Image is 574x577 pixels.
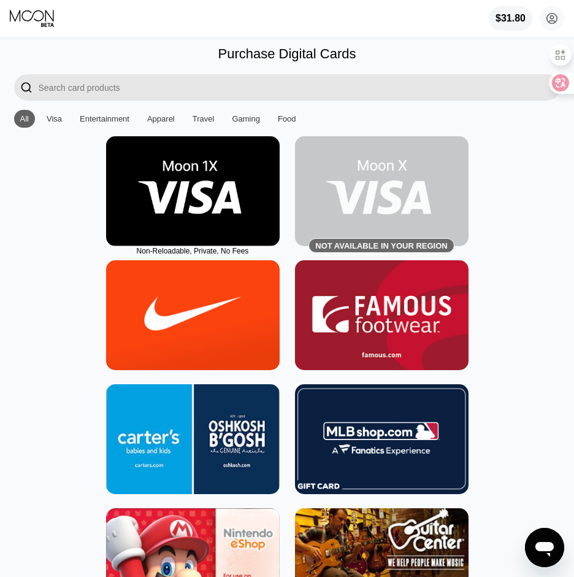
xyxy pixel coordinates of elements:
[20,114,29,123] div: All
[141,110,181,128] div: Apparel
[295,136,469,246] div: Not available in your region
[39,74,561,101] input: Search card products
[193,114,215,123] div: Travel
[14,110,35,128] div: All
[186,110,221,128] div: Travel
[47,114,62,123] div: Visa
[272,110,302,128] div: Food
[496,13,526,24] div: $31.80
[278,114,296,123] div: Food
[147,114,175,123] div: Apparel
[14,74,39,101] div: 
[106,247,280,255] div: Non-Reloadable, Private, No Fees
[40,110,68,128] div: Visa
[80,114,129,123] div: Entertainment
[74,110,136,128] div: Entertainment
[20,80,33,95] div: 
[315,241,447,250] div: Not available in your region
[232,114,260,123] div: Gaming
[218,46,356,62] div: Purchase Digital Cards
[489,6,532,31] div: $31.80
[226,110,266,128] div: Gaming
[525,528,564,567] iframe: 启动消息传送窗口的按钮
